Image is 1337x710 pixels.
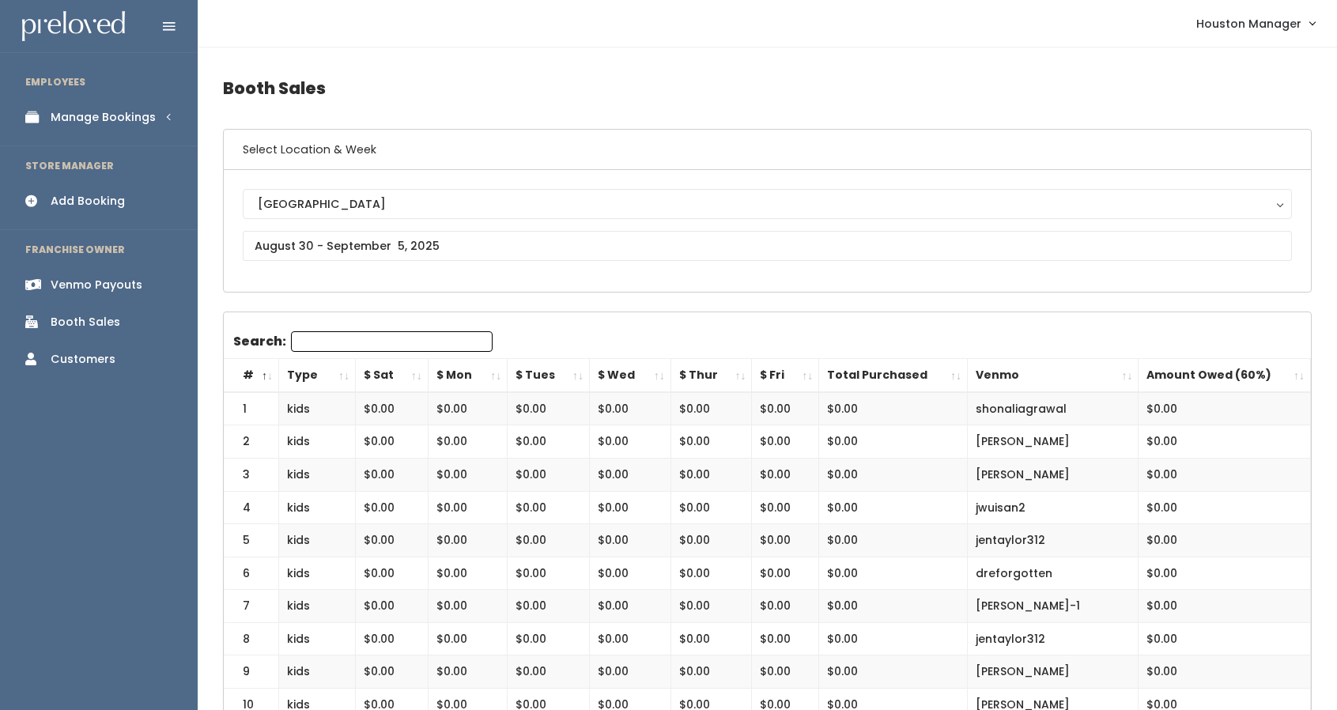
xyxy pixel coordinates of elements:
td: kids [279,524,356,557]
div: Add Booking [51,193,125,210]
td: $0.00 [1139,491,1311,524]
td: [PERSON_NAME] [967,425,1139,459]
td: $0.00 [752,491,819,524]
td: $0.00 [752,524,819,557]
td: $0.00 [1139,392,1311,425]
div: [GEOGRAPHIC_DATA] [258,195,1277,213]
td: $0.00 [670,622,752,655]
td: $0.00 [590,590,671,623]
td: $0.00 [590,458,671,491]
td: $0.00 [1139,622,1311,655]
input: Search: [291,331,493,352]
span: Houston Manager [1196,15,1301,32]
td: [PERSON_NAME]-1 [967,590,1139,623]
td: $0.00 [428,557,508,590]
td: $0.00 [819,557,968,590]
td: kids [279,425,356,459]
td: $0.00 [1139,524,1311,557]
td: $0.00 [590,655,671,689]
td: $0.00 [428,392,508,425]
td: $0.00 [355,557,428,590]
td: kids [279,458,356,491]
td: $0.00 [819,622,968,655]
h6: Select Location & Week [224,130,1311,170]
th: Venmo: activate to sort column ascending [967,359,1139,392]
td: $0.00 [508,458,590,491]
td: $0.00 [670,392,752,425]
th: Total Purchased: activate to sort column ascending [819,359,968,392]
td: $0.00 [752,392,819,425]
td: $0.00 [670,524,752,557]
td: kids [279,590,356,623]
td: 6 [224,557,279,590]
td: $0.00 [819,392,968,425]
td: [PERSON_NAME] [967,655,1139,689]
td: 5 [224,524,279,557]
td: $0.00 [508,655,590,689]
td: $0.00 [752,590,819,623]
td: $0.00 [670,425,752,459]
td: $0.00 [508,590,590,623]
td: dreforgotten [967,557,1139,590]
td: $0.00 [590,425,671,459]
td: kids [279,557,356,590]
td: shonaliagrawal [967,392,1139,425]
h4: Booth Sales [223,66,1312,110]
th: $ Mon: activate to sort column ascending [428,359,508,392]
img: preloved logo [22,11,125,42]
td: $0.00 [355,622,428,655]
td: $0.00 [508,425,590,459]
td: kids [279,491,356,524]
td: $0.00 [819,458,968,491]
td: $0.00 [819,590,968,623]
td: $0.00 [819,425,968,459]
td: 9 [224,655,279,689]
td: $0.00 [508,491,590,524]
td: 2 [224,425,279,459]
td: kids [279,622,356,655]
td: $0.00 [355,524,428,557]
td: kids [279,392,356,425]
td: $0.00 [752,622,819,655]
input: August 30 - September 5, 2025 [243,231,1292,261]
td: $0.00 [508,524,590,557]
td: $0.00 [590,524,671,557]
td: $0.00 [428,590,508,623]
td: $0.00 [1139,458,1311,491]
td: $0.00 [508,392,590,425]
td: $0.00 [1139,557,1311,590]
td: jwuisan2 [967,491,1139,524]
td: $0.00 [670,590,752,623]
th: $ Sat: activate to sort column ascending [355,359,428,392]
td: $0.00 [590,557,671,590]
td: $0.00 [590,392,671,425]
td: $0.00 [355,392,428,425]
td: jentaylor312 [967,524,1139,557]
td: $0.00 [508,622,590,655]
td: $0.00 [428,458,508,491]
td: 8 [224,622,279,655]
th: $ Thur: activate to sort column ascending [670,359,752,392]
td: $0.00 [819,491,968,524]
th: Type: activate to sort column ascending [279,359,356,392]
th: Amount Owed (60%): activate to sort column ascending [1139,359,1311,392]
td: 7 [224,590,279,623]
td: $0.00 [355,491,428,524]
td: $0.00 [428,622,508,655]
td: $0.00 [670,655,752,689]
td: $0.00 [428,524,508,557]
td: $0.00 [355,458,428,491]
th: $ Wed: activate to sort column ascending [590,359,671,392]
a: Houston Manager [1180,6,1331,40]
td: [PERSON_NAME] [967,458,1139,491]
th: $ Fri: activate to sort column ascending [752,359,819,392]
td: $0.00 [590,622,671,655]
td: $0.00 [428,491,508,524]
td: $0.00 [355,425,428,459]
td: $0.00 [428,425,508,459]
td: jentaylor312 [967,622,1139,655]
div: Customers [51,351,115,368]
td: $0.00 [752,655,819,689]
td: $0.00 [1139,590,1311,623]
td: $0.00 [670,491,752,524]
